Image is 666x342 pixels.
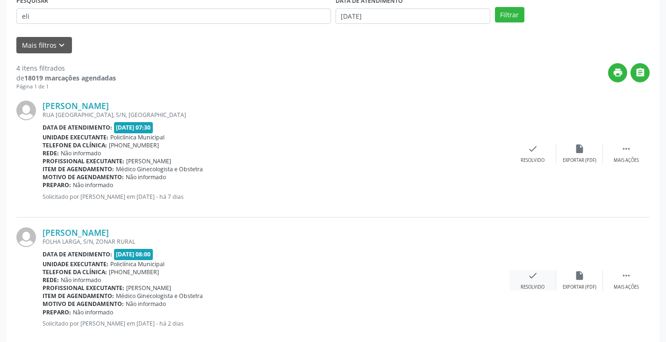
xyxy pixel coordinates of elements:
[16,63,116,73] div: 4 itens filtrados
[61,149,101,157] span: Não informado
[43,300,124,308] b: Motivo de agendamento:
[43,320,509,327] p: Solicitado por [PERSON_NAME] em [DATE] - há 2 dias
[43,276,59,284] b: Rede:
[43,260,108,268] b: Unidade executante:
[613,67,623,78] i: print
[43,250,112,258] b: Data de atendimento:
[43,193,509,201] p: Solicitado por [PERSON_NAME] em [DATE] - há 7 dias
[43,227,109,238] a: [PERSON_NAME]
[43,268,107,276] b: Telefone da clínica:
[16,37,72,53] button: Mais filtroskeyboard_arrow_down
[563,157,596,164] div: Exportar (PDF)
[43,101,109,111] a: [PERSON_NAME]
[57,40,67,51] i: keyboard_arrow_down
[614,284,639,291] div: Mais ações
[116,292,203,300] span: Médico Ginecologista e Obstetra
[16,227,36,247] img: img
[43,111,509,119] div: RUA [GEOGRAPHIC_DATA], S/N, [GEOGRAPHIC_DATA]
[43,284,124,292] b: Profissional executante:
[574,144,585,154] i: insert_drive_file
[126,173,166,181] span: Não informado
[43,292,114,300] b: Item de agendamento:
[16,83,116,91] div: Página 1 de 1
[43,173,124,181] b: Motivo de agendamento:
[574,270,585,281] i: insert_drive_file
[109,141,159,149] span: [PHONE_NUMBER]
[43,157,124,165] b: Profissional executante:
[43,124,112,131] b: Data de atendimento:
[43,141,107,149] b: Telefone da clínica:
[110,260,165,268] span: Policlínica Municipal
[43,149,59,157] b: Rede:
[521,284,544,291] div: Resolvido
[614,157,639,164] div: Mais ações
[528,270,538,281] i: check
[43,238,509,246] div: FOLHA LARGA, S/N, ZONAR RURAL
[114,122,153,133] span: [DATE] 07:30
[621,270,631,281] i: 
[16,101,36,120] img: img
[43,165,114,173] b: Item de agendamento:
[126,300,166,308] span: Não informado
[43,133,108,141] b: Unidade executante:
[528,144,538,154] i: check
[336,8,490,24] input: Selecione um intervalo
[24,73,116,82] strong: 18019 marcações agendadas
[563,284,596,291] div: Exportar (PDF)
[621,144,631,154] i: 
[43,308,71,316] b: Preparo:
[16,8,331,24] input: Nome, CNS
[126,157,171,165] span: [PERSON_NAME]
[495,7,524,23] button: Filtrar
[635,67,645,78] i: 
[43,181,71,189] b: Preparo:
[116,165,203,173] span: Médico Ginecologista e Obstetra
[608,63,627,82] button: print
[630,63,650,82] button: 
[521,157,544,164] div: Resolvido
[61,276,101,284] span: Não informado
[16,73,116,83] div: de
[110,133,165,141] span: Policlínica Municipal
[109,268,159,276] span: [PHONE_NUMBER]
[114,249,153,260] span: [DATE] 08:00
[73,308,113,316] span: Não informado
[73,181,113,189] span: Não informado
[126,284,171,292] span: [PERSON_NAME]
